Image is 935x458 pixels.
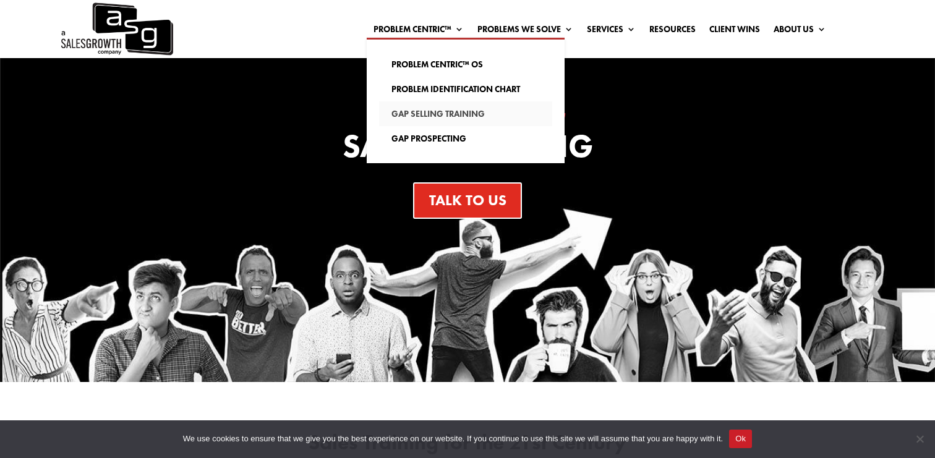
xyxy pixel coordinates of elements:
[649,25,696,38] a: Resources
[774,25,826,38] a: About Us
[477,25,573,38] a: Problems We Solve
[220,98,715,169] h1: Sales Training
[379,52,552,77] a: Problem Centric™ OS
[379,77,552,101] a: Problem Identification Chart
[729,430,752,448] button: Ok
[709,25,760,38] a: Client Wins
[587,25,636,38] a: Services
[374,25,464,38] a: Problem Centric™
[379,126,552,151] a: Gap Prospecting
[379,101,552,126] a: Gap Selling Training
[913,433,926,445] span: No
[183,433,723,445] span: We use cookies to ensure that we give you the best experience on our website. If you continue to ...
[413,182,523,219] a: Talk To Us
